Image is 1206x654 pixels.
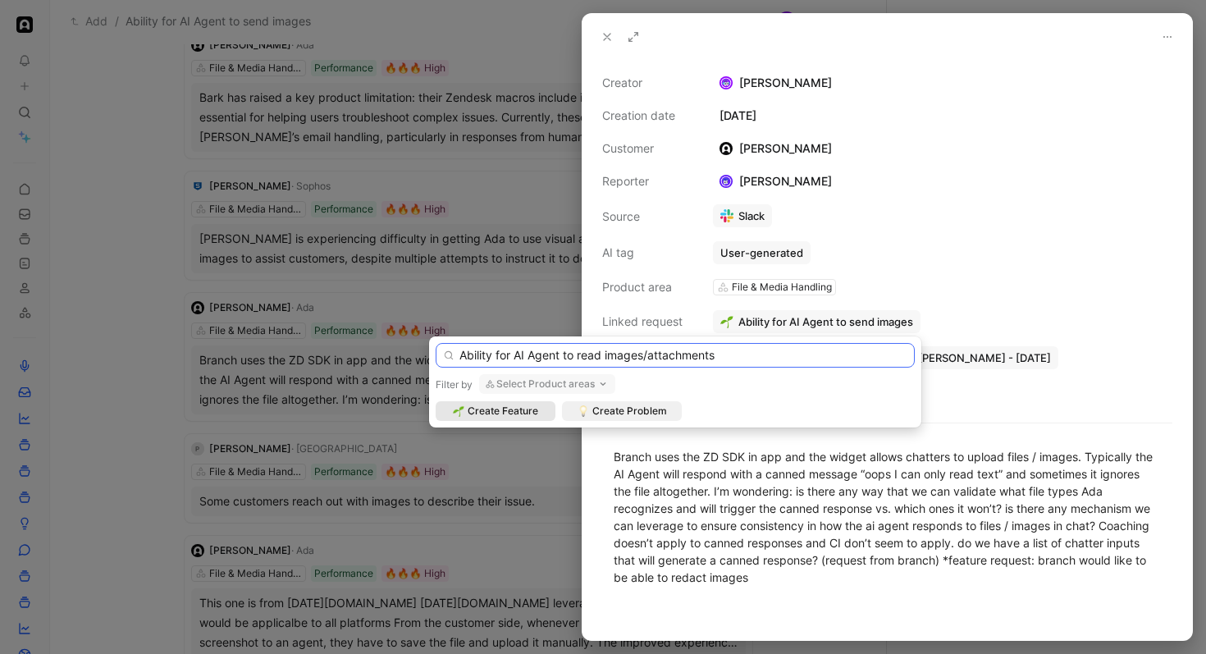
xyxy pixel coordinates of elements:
input: Search... [436,343,915,368]
img: 🌱 [453,405,464,417]
button: Select Product areas [479,374,615,394]
div: Filter by [436,378,473,391]
span: Create Feature [468,403,538,419]
img: 💡 [578,405,589,417]
span: Create Problem [592,403,667,419]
